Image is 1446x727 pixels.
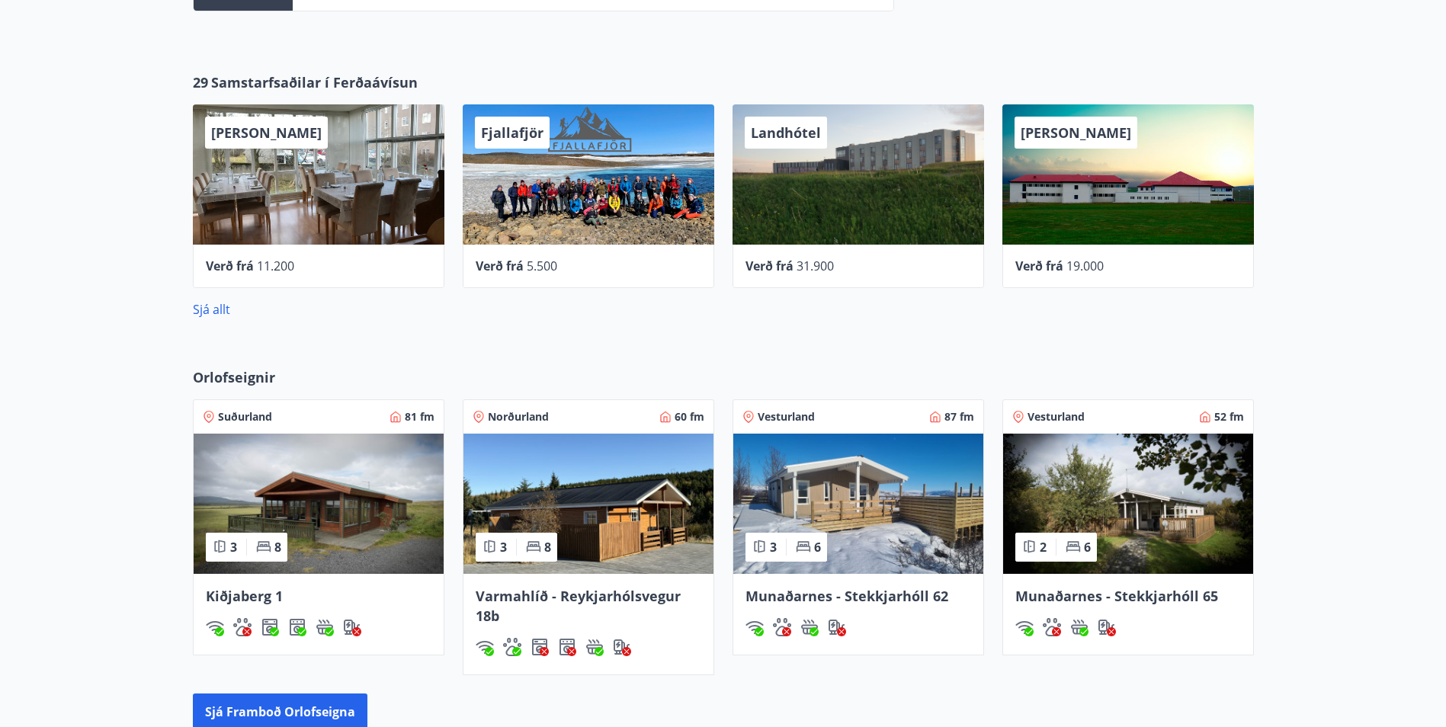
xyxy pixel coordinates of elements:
img: pxcaIm5dSOV3FS4whs1soiYWTwFQvksT25a9J10C.svg [233,618,252,636]
img: pxcaIm5dSOV3FS4whs1soiYWTwFQvksT25a9J10C.svg [1043,618,1061,636]
img: Dl16BY4EX9PAW649lg1C3oBuIaAsR6QVDQBO2cTm.svg [261,618,279,636]
img: pxcaIm5dSOV3FS4whs1soiYWTwFQvksT25a9J10C.svg [503,638,521,656]
span: 81 fm [405,409,434,424]
span: 52 fm [1214,409,1244,424]
div: Þurrkari [558,638,576,656]
div: Gæludýr [503,638,521,656]
div: Hleðslustöð fyrir rafbíla [343,618,361,636]
span: 11.200 [257,258,294,274]
img: nH7E6Gw2rvWFb8XaSdRp44dhkQaj4PJkOoRYItBQ.svg [613,638,631,656]
img: h89QDIuHlAdpqTriuIvuEWkTH976fOgBEOOeu1mi.svg [800,618,819,636]
img: h89QDIuHlAdpqTriuIvuEWkTH976fOgBEOOeu1mi.svg [316,618,334,636]
img: nH7E6Gw2rvWFb8XaSdRp44dhkQaj4PJkOoRYItBQ.svg [828,618,846,636]
span: 8 [544,539,551,556]
span: 31.900 [797,258,834,274]
img: HJRyFFsYp6qjeUYhR4dAD8CaCEsnIFYZ05miwXoh.svg [206,618,224,636]
span: [PERSON_NAME] [211,123,322,142]
div: Þráðlaust net [1015,618,1034,636]
span: 2 [1040,539,1047,556]
img: Paella dish [194,434,444,574]
span: Verð frá [206,258,254,274]
span: Landhótel [751,123,821,142]
span: Varmahlíð - Reykjarhólsvegur 18b [476,587,681,625]
img: HJRyFFsYp6qjeUYhR4dAD8CaCEsnIFYZ05miwXoh.svg [476,638,494,656]
span: 8 [274,539,281,556]
span: Norðurland [488,409,549,424]
div: Þráðlaust net [476,638,494,656]
div: Þvottavél [261,618,279,636]
img: h89QDIuHlAdpqTriuIvuEWkTH976fOgBEOOeu1mi.svg [1070,618,1089,636]
span: 3 [230,539,237,556]
div: Hleðslustöð fyrir rafbíla [613,638,631,656]
img: Paella dish [733,434,983,574]
div: Heitur pottur [585,638,604,656]
img: nH7E6Gw2rvWFb8XaSdRp44dhkQaj4PJkOoRYItBQ.svg [343,618,361,636]
div: Þráðlaust net [206,618,224,636]
span: Munaðarnes - Stekkjarhóll 62 [745,587,948,605]
div: Heitur pottur [316,618,334,636]
span: Suðurland [218,409,272,424]
div: Þurrkari [288,618,306,636]
img: HJRyFFsYp6qjeUYhR4dAD8CaCEsnIFYZ05miwXoh.svg [1015,618,1034,636]
div: Gæludýr [233,618,252,636]
div: Heitur pottur [1070,618,1089,636]
div: Gæludýr [1043,618,1061,636]
img: pxcaIm5dSOV3FS4whs1soiYWTwFQvksT25a9J10C.svg [773,618,791,636]
div: Heitur pottur [800,618,819,636]
img: Dl16BY4EX9PAW649lg1C3oBuIaAsR6QVDQBO2cTm.svg [531,638,549,656]
span: Fjallafjör [481,123,543,142]
img: HJRyFFsYp6qjeUYhR4dAD8CaCEsnIFYZ05miwXoh.svg [745,618,764,636]
span: 6 [814,539,821,556]
span: 3 [770,539,777,556]
img: nH7E6Gw2rvWFb8XaSdRp44dhkQaj4PJkOoRYItBQ.svg [1098,618,1116,636]
div: Gæludýr [773,618,791,636]
span: Samstarfsaðilar í Ferðaávísun [211,72,418,92]
div: Hleðslustöð fyrir rafbíla [828,618,846,636]
span: 3 [500,539,507,556]
span: Munaðarnes - Stekkjarhóll 65 [1015,587,1218,605]
img: Paella dish [1003,434,1253,574]
span: Vesturland [1028,409,1085,424]
img: h89QDIuHlAdpqTriuIvuEWkTH976fOgBEOOeu1mi.svg [585,638,604,656]
span: Verð frá [1015,258,1063,274]
img: hddCLTAnxqFUMr1fxmbGG8zWilo2syolR0f9UjPn.svg [558,638,576,656]
span: 19.000 [1066,258,1104,274]
span: 6 [1084,539,1091,556]
img: Paella dish [463,434,713,574]
a: Sjá allt [193,301,230,318]
span: Kiðjaberg 1 [206,587,283,605]
div: Þvottavél [531,638,549,656]
img: hddCLTAnxqFUMr1fxmbGG8zWilo2syolR0f9UjPn.svg [288,618,306,636]
span: Verð frá [745,258,794,274]
span: Orlofseignir [193,367,275,387]
span: Verð frá [476,258,524,274]
span: [PERSON_NAME] [1021,123,1131,142]
span: 29 [193,72,208,92]
span: Vesturland [758,409,815,424]
div: Þráðlaust net [745,618,764,636]
div: Hleðslustöð fyrir rafbíla [1098,618,1116,636]
span: 5.500 [527,258,557,274]
span: 60 fm [675,409,704,424]
span: 87 fm [944,409,974,424]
